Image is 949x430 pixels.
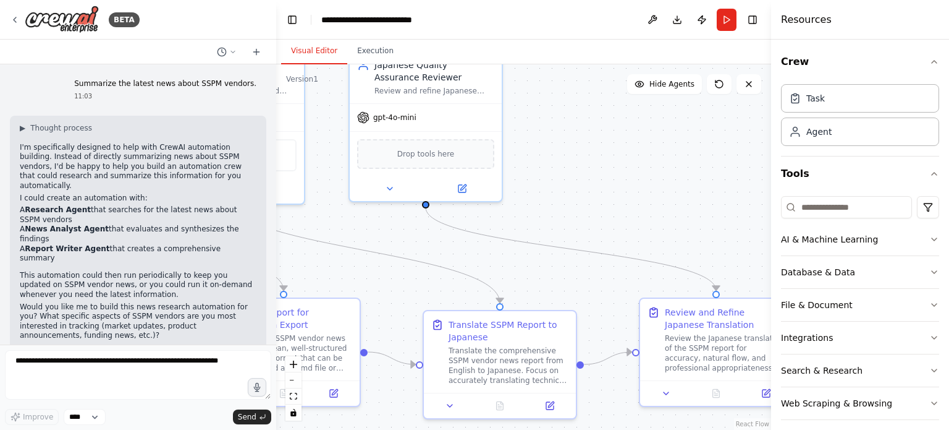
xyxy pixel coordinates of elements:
li: A that evaluates and synthesizes the findings [20,225,256,244]
div: Review and Refine Japanese TranslationReview the Japanese translation of the SSPM report for accu... [639,298,793,407]
button: File & Document [781,289,939,321]
strong: Report Writer Agent [25,244,109,253]
g: Edge from 4651f8ce-4b50-4cdc-871d-4f1e166a8bd3 to ecfd955d-3144-4d7e-a6e3-1fd3f55f5a8c [368,346,415,371]
nav: breadcrumb [321,14,412,26]
div: Translate the comprehensive SSPM vendor news report from English to Japanese. Focus on accurately... [449,346,568,385]
button: Hide Agents [627,74,702,94]
li: A that searches for the latest news about SSPM vendors [20,205,256,225]
button: zoom in [285,356,302,372]
button: Execution [347,38,403,64]
a: React Flow attribution [736,421,769,428]
button: Database & Data [781,256,939,288]
p: This automation could then run periodically to keep you updated on SSPM vendor news, or you could... [20,271,256,300]
button: Integrations [781,322,939,354]
button: No output available [474,398,526,413]
div: Crew [781,79,939,156]
div: 11:03 [74,92,256,101]
div: Review the Japanese translation of the SSPM report for accuracy, natural flow, and professional a... [665,333,785,373]
button: Click to speak your automation idea [248,378,266,397]
p: I could create an automation with: [20,194,256,204]
strong: Research Agent [25,205,91,214]
button: AI & Machine Learning [781,223,939,256]
g: Edge from 51d314e1-3a45-4db1-a2e3-808bb718023f to ecfd955d-3144-4d7e-a6e3-1fd3f55f5a8c [222,197,506,303]
div: Agent [806,126,832,138]
li: A that creates a comprehensive summary [20,244,256,264]
button: Web Scraping & Browsing [781,387,939,419]
button: No output available [690,386,743,401]
div: Format Report for Markdown Export [232,306,352,331]
button: Start a new chat [247,45,266,59]
span: Hide Agents [649,79,694,89]
p: I'm specifically designed to help with CrewAI automation building. Instead of directly summarizin... [20,143,256,191]
div: React Flow controls [285,356,302,421]
g: Edge from 8d6fa839-1ded-4542-843c-acf71953f451 to 4651f8ce-4b50-4cdc-871d-4f1e166a8bd3 [24,195,290,290]
div: 11:03 [20,343,256,353]
button: Improve [5,409,59,425]
button: Open in side panel [427,181,497,196]
div: Translate SSPM Report to Japanese [449,319,568,343]
button: Open in side panel [528,398,571,413]
p: Summarize the latest news about SSPM vendors. [74,79,256,89]
span: gpt-4o-mini [373,113,416,123]
div: Review and Refine Japanese Translation [665,306,785,331]
div: Task [806,92,825,105]
button: Hide right sidebar [744,11,761,28]
g: Edge from 199aff7e-626e-42ec-bacd-bf550b623502 to 7a8e7138-7c7f-40e0-88e4-28a99d0ada41 [420,207,722,290]
button: Crew [781,45,939,79]
img: Logo [25,6,99,33]
p: Would you like me to build this news research automation for you? What specific aspects of SSPM v... [20,303,256,341]
div: Japanese Quality Assurance ReviewerReview and refine Japanese translations of technical documents... [348,50,503,202]
g: Edge from ecfd955d-3144-4d7e-a6e3-1fd3f55f5a8c to 7a8e7138-7c7f-40e0-88e4-28a99d0ada41 [584,346,631,371]
button: Open in side panel [744,386,787,401]
button: Open in side panel [312,386,355,401]
button: Tools [781,157,939,191]
button: No output available [258,386,310,401]
div: Japanese Quality Assurance Reviewer [374,59,494,84]
div: Tools [781,191,939,430]
button: Switch to previous chat [212,45,242,59]
button: Visual Editor [281,38,347,64]
div: Review and refine Japanese translations of technical documents to ensure accuracy, proper busines... [374,86,494,96]
span: Send [238,412,256,422]
button: Search & Research [781,355,939,387]
button: Hide left sidebar [284,11,301,28]
strong: News Analyst Agent [25,225,109,233]
button: ▶Thought process [20,123,92,133]
div: Format Report for Markdown ExportFormat the SSPM vendor news report in clean, well-structured Mar... [206,298,361,407]
button: zoom out [285,372,302,389]
button: fit view [285,389,302,405]
span: Thought process [30,123,92,133]
div: Translate SSPM Report to JapaneseTranslate the comprehensive SSPM vendor news report from English... [423,310,577,419]
span: Improve [23,412,53,422]
span: Drop tools here [397,148,455,160]
div: Format the SSPM vendor news report in clean, well-structured Markdown format that can be easily s... [232,333,352,373]
button: Send [233,410,271,424]
div: BETA [109,12,140,27]
button: toggle interactivity [285,405,302,421]
h4: Resources [781,12,832,27]
div: Version 1 [286,74,318,84]
span: ▶ [20,123,25,133]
